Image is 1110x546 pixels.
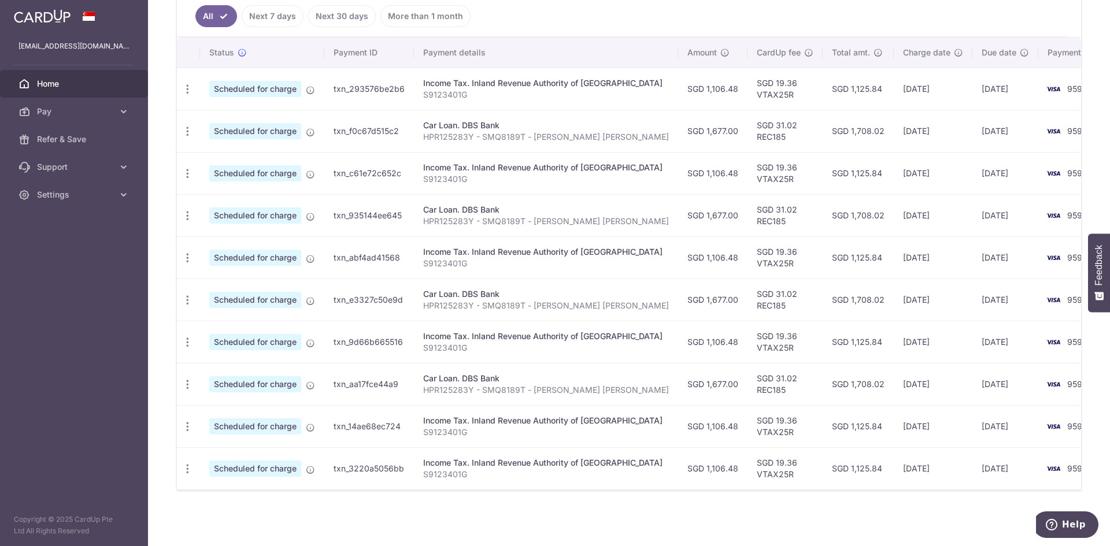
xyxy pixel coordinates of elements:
[982,47,1016,58] span: Due date
[1067,379,1087,389] span: 9595
[423,288,669,300] div: Car Loan. DBS Bank
[423,457,669,469] div: Income Tax. Inland Revenue Authority of [GEOGRAPHIC_DATA]
[324,68,414,110] td: txn_293576be2b6
[324,278,414,321] td: txn_e3327c50e9d
[894,110,972,152] td: [DATE]
[823,68,894,110] td: SGD 1,125.84
[823,405,894,447] td: SGD 1,125.84
[380,5,471,27] a: More than 1 month
[748,278,823,321] td: SGD 31.02 REC185
[1042,335,1065,349] img: Bank Card
[823,110,894,152] td: SGD 1,708.02
[1042,209,1065,222] img: Bank Card
[972,278,1038,321] td: [DATE]
[423,120,669,131] div: Car Loan. DBS Bank
[423,77,669,89] div: Income Tax. Inland Revenue Authority of [GEOGRAPHIC_DATA]
[423,415,669,426] div: Income Tax. Inland Revenue Authority of [GEOGRAPHIC_DATA]
[972,110,1038,152] td: [DATE]
[324,194,414,236] td: txn_935144ee645
[894,68,972,110] td: [DATE]
[209,207,301,224] span: Scheduled for charge
[324,236,414,278] td: txn_abf4ad41568
[748,321,823,363] td: SGD 19.36 VTAX25R
[209,123,301,139] span: Scheduled for charge
[1042,293,1065,307] img: Bank Card
[423,330,669,342] div: Income Tax. Inland Revenue Authority of [GEOGRAPHIC_DATA]
[37,133,113,145] span: Refer & Save
[37,161,113,173] span: Support
[1067,337,1087,347] span: 9595
[423,384,669,396] p: HPR125283Y - SMQ8189T - [PERSON_NAME] [PERSON_NAME]
[37,189,113,200] span: Settings
[748,68,823,110] td: SGD 19.36 VTAX25R
[423,469,669,480] p: S9123401G
[894,152,972,194] td: [DATE]
[1067,421,1087,431] span: 9595
[423,246,669,258] div: Income Tax. Inland Revenue Authority of [GEOGRAPHIC_DATA]
[209,47,234,58] span: Status
[324,152,414,194] td: txn_c61e72c652c
[1042,82,1065,96] img: Bank Card
[894,194,972,236] td: [DATE]
[687,47,717,58] span: Amount
[823,321,894,363] td: SGD 1,125.84
[423,89,669,101] p: S9123401G
[423,131,669,143] p: HPR125283Y - SMQ8189T - [PERSON_NAME] [PERSON_NAME]
[748,363,823,405] td: SGD 31.02 REC185
[972,68,1038,110] td: [DATE]
[678,278,748,321] td: SGD 1,677.00
[414,38,678,68] th: Payment details
[423,162,669,173] div: Income Tax. Inland Revenue Authority of [GEOGRAPHIC_DATA]
[423,426,669,438] p: S9123401G
[748,405,823,447] td: SGD 19.36 VTAX25R
[324,38,414,68] th: Payment ID
[1067,168,1087,178] span: 9595
[748,110,823,152] td: SGD 31.02 REC185
[972,321,1038,363] td: [DATE]
[678,236,748,278] td: SGD 1,106.48
[1067,210,1087,220] span: 9595
[748,152,823,194] td: SGD 19.36 VTAX25R
[1042,377,1065,391] img: Bank Card
[209,165,301,181] span: Scheduled for charge
[1042,419,1065,433] img: Bank Card
[748,447,823,489] td: SGD 19.36 VTAX25R
[972,152,1038,194] td: [DATE]
[14,9,71,23] img: CardUp
[209,376,301,392] span: Scheduled for charge
[972,194,1038,236] td: [DATE]
[894,236,972,278] td: [DATE]
[823,278,894,321] td: SGD 1,708.02
[1067,252,1087,262] span: 9595
[678,152,748,194] td: SGD 1,106.48
[324,110,414,152] td: txn_f0c67d515c2
[1067,126,1087,136] span: 9595
[423,258,669,269] p: S9123401G
[678,110,748,152] td: SGD 1,677.00
[748,194,823,236] td: SGD 31.02 REC185
[423,300,669,311] p: HPR125283Y - SMQ8189T - [PERSON_NAME] [PERSON_NAME]
[894,405,972,447] td: [DATE]
[678,447,748,489] td: SGD 1,106.48
[1036,511,1098,540] iframe: Opens a widget where you can find more information
[1067,463,1087,473] span: 9595
[757,47,801,58] span: CardUp fee
[972,363,1038,405] td: [DATE]
[18,40,129,52] p: [EMAIL_ADDRESS][DOMAIN_NAME]
[324,363,414,405] td: txn_aa17fce44a9
[678,405,748,447] td: SGD 1,106.48
[832,47,870,58] span: Total amt.
[324,321,414,363] td: txn_9d66b665516
[423,216,669,227] p: HPR125283Y - SMQ8189T - [PERSON_NAME] [PERSON_NAME]
[823,236,894,278] td: SGD 1,125.84
[894,363,972,405] td: [DATE]
[324,405,414,447] td: txn_14ae68ec724
[37,106,113,117] span: Pay
[1042,251,1065,265] img: Bank Card
[823,194,894,236] td: SGD 1,708.02
[894,321,972,363] td: [DATE]
[423,373,669,384] div: Car Loan. DBS Bank
[678,363,748,405] td: SGD 1,677.00
[823,447,894,489] td: SGD 1,125.84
